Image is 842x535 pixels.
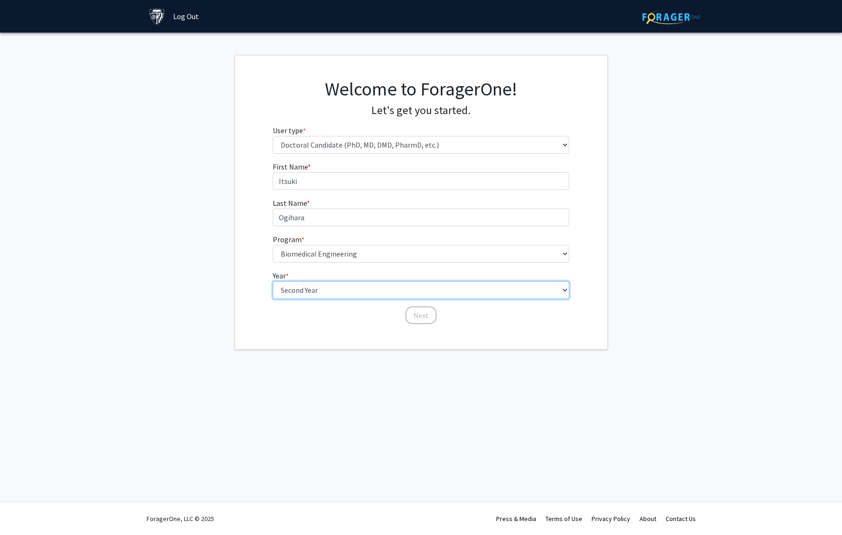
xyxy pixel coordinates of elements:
button: Next [405,306,437,324]
label: Program [273,234,304,245]
a: Press & Media [496,515,536,523]
label: Year [273,270,289,281]
iframe: Chat [7,493,40,528]
h4: Let's get you started. [273,104,569,117]
a: About [640,515,656,523]
span: Last Name [273,198,307,208]
img: ForagerOne Logo [642,10,701,24]
div: ForagerOne, LLC © 2025 [147,502,214,535]
h1: Welcome to ForagerOne! [273,78,569,100]
label: User type [273,125,306,136]
span: First Name [273,162,308,171]
a: Contact Us [666,515,696,523]
a: Terms of Use [546,515,582,523]
img: Johns Hopkins University Logo [149,8,165,25]
a: Privacy Policy [592,515,630,523]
